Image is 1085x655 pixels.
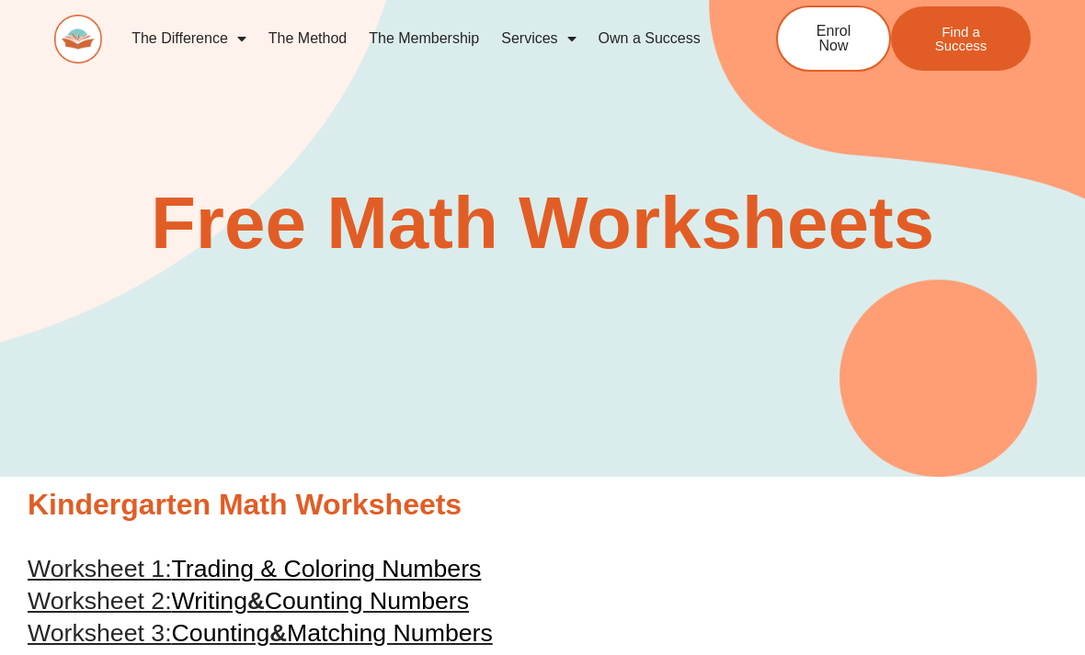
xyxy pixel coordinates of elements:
[120,17,257,60] a: The Difference
[172,619,270,647] span: Counting
[287,619,493,647] span: Matching Numbers
[28,555,172,582] span: Worksheet 1:
[265,587,469,615] span: Counting Numbers
[54,186,1031,260] h2: Free Math Worksheets
[358,17,490,60] a: The Membership
[490,17,587,60] a: Services
[28,555,481,582] a: Worksheet 1:Trading & Coloring Numbers
[257,17,358,60] a: The Method
[28,587,469,615] a: Worksheet 2:Writing&Counting Numbers
[172,587,247,615] span: Writing
[28,486,1057,525] h2: Kindergarten Math Worksheets
[919,25,1003,52] span: Find a Success
[805,24,862,53] span: Enrol Now
[28,619,172,647] span: Worksheet 3:
[28,587,172,615] span: Worksheet 2:
[28,619,493,647] a: Worksheet 3:Counting&Matching Numbers
[770,447,1085,655] iframe: Chat Widget
[588,17,712,60] a: Own a Success
[776,6,891,72] a: Enrol Now
[891,6,1031,71] a: Find a Success
[172,555,482,582] span: Trading & Coloring Numbers
[120,17,720,60] nav: Menu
